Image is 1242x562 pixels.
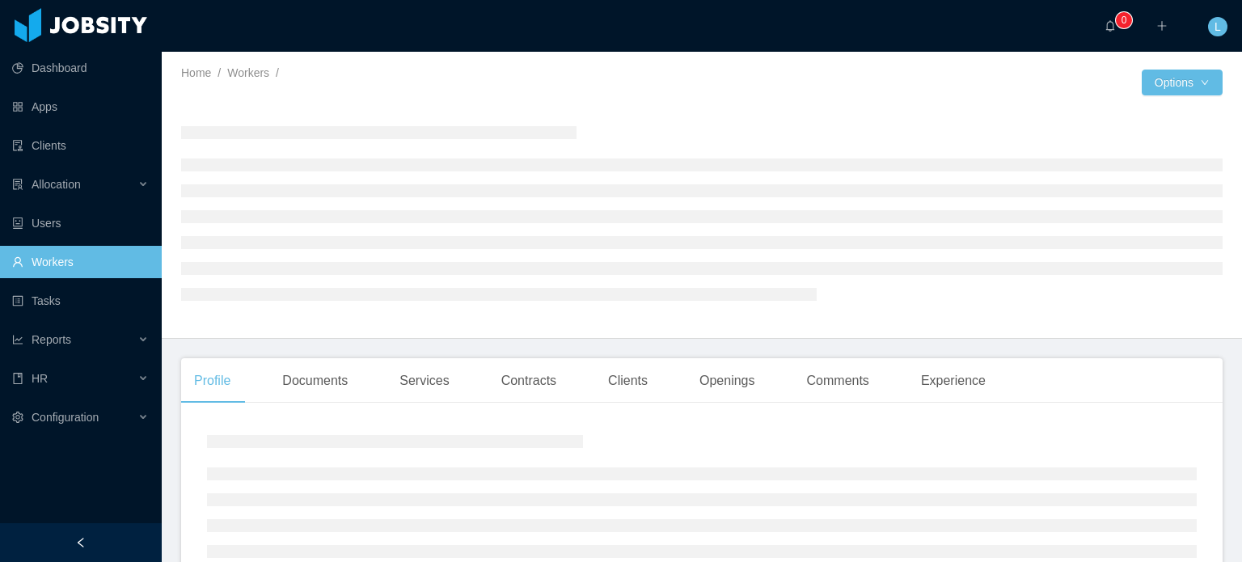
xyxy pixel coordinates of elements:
div: Documents [269,358,361,404]
div: Openings [686,358,768,404]
span: Allocation [32,178,81,191]
div: Experience [908,358,999,404]
i: icon: bell [1105,20,1116,32]
span: Reports [32,333,71,346]
div: Profile [181,358,243,404]
a: Home [181,66,211,79]
span: / [218,66,221,79]
a: icon: appstoreApps [12,91,149,123]
i: icon: line-chart [12,334,23,345]
div: Clients [595,358,661,404]
div: Services [387,358,462,404]
span: Configuration [32,411,99,424]
a: icon: profileTasks [12,285,149,317]
a: icon: robotUsers [12,207,149,239]
a: icon: pie-chartDashboard [12,52,149,84]
i: icon: setting [12,412,23,423]
a: icon: auditClients [12,129,149,162]
a: icon: userWorkers [12,246,149,278]
div: Contracts [488,358,569,404]
a: Workers [227,66,269,79]
i: icon: book [12,373,23,384]
span: HR [32,372,48,385]
span: / [276,66,279,79]
i: icon: solution [12,179,23,190]
div: Comments [794,358,882,404]
i: icon: plus [1156,20,1168,32]
span: L [1215,17,1221,36]
sup: 0 [1116,12,1132,28]
button: Optionsicon: down [1142,70,1223,95]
